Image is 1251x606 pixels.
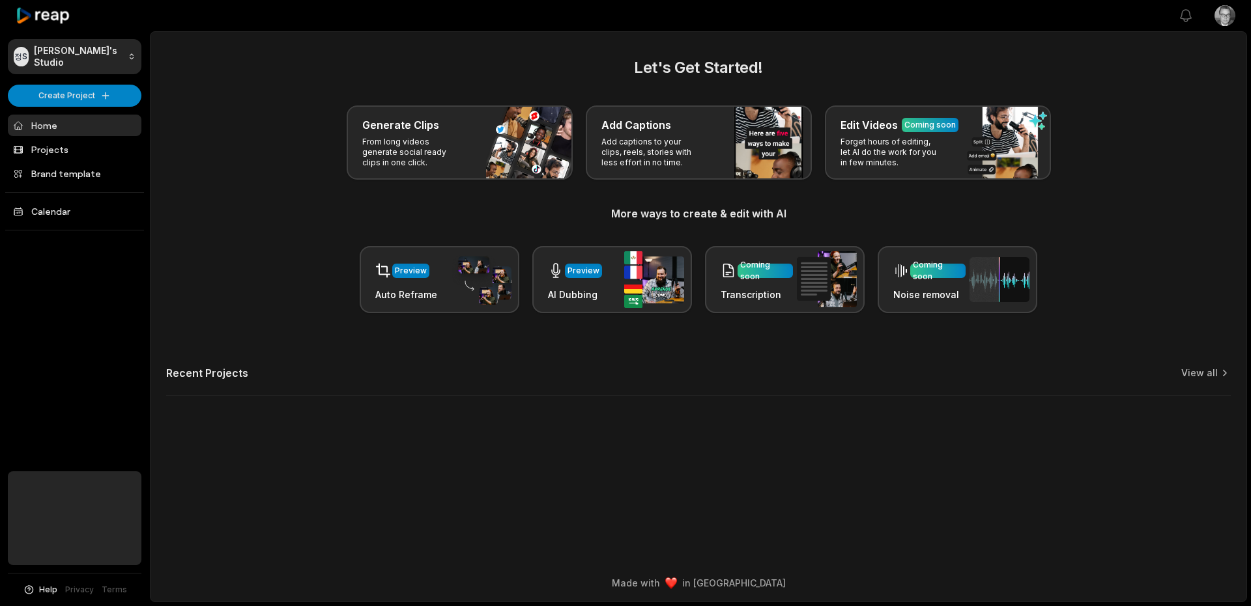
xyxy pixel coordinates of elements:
[452,255,511,305] img: auto_reframe.png
[166,366,248,379] h2: Recent Projects
[8,163,141,184] a: Brand template
[970,257,1029,302] img: noise_removal.png
[14,47,29,66] div: 정S
[721,288,793,301] h3: Transcription
[548,288,602,301] h3: AI Dubbing
[362,137,463,168] p: From long videos generate social ready clips in one click.
[797,251,857,307] img: transcription.png
[904,119,956,131] div: Coming soon
[893,288,966,301] h3: Noise removal
[8,200,141,222] a: Calendar
[1181,366,1218,379] a: View all
[601,137,702,168] p: Add captions to your clips, reels, stories with less effort in no time.
[601,117,671,133] h3: Add Captions
[8,139,141,160] a: Projects
[568,265,599,277] div: Preview
[39,584,57,596] span: Help
[740,259,790,282] div: Coming soon
[166,206,1231,221] h3: More ways to create & edit with AI
[913,259,963,282] div: Coming soon
[841,137,942,168] p: Forget hours of editing, let AI do the work for you in few minutes.
[8,85,141,107] button: Create Project
[624,251,684,308] img: ai_dubbing.png
[841,117,898,133] h3: Edit Videos
[166,56,1231,79] h2: Let's Get Started!
[162,576,1235,590] div: Made with in [GEOGRAPHIC_DATA]
[8,115,141,136] a: Home
[362,117,439,133] h3: Generate Clips
[375,288,437,301] h3: Auto Reframe
[395,265,427,277] div: Preview
[65,584,94,596] a: Privacy
[34,45,122,68] p: [PERSON_NAME]'s Studio
[23,584,57,596] button: Help
[102,584,127,596] a: Terms
[665,577,677,589] img: heart emoji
